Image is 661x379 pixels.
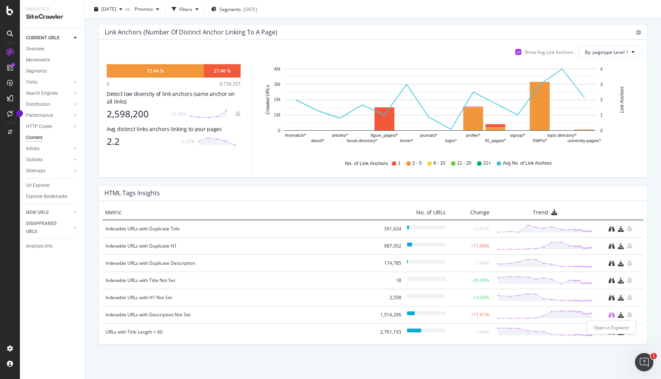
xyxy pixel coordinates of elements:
div: Link Anchors (Number of Distinct Anchor Linking to a Page) [105,28,277,36]
a: Content [26,134,79,142]
div: 18 [382,277,401,284]
span: 6 - 10 [433,160,445,167]
a: Sitemaps [26,167,72,175]
div: -45.45% [472,277,489,283]
a: Distribution [26,100,72,109]
div: Distribution [26,100,50,109]
div: A chart. [261,64,641,153]
span: Segments [220,6,241,12]
a: Overview [26,45,79,53]
a: Search Engines [26,89,72,97]
span: Avg No. of Link Anchors [503,160,552,167]
div: Sitemaps [26,167,46,175]
span: vs [125,6,132,12]
div: Analytics [26,6,78,13]
div: SiteCrawler [26,13,78,21]
div: download [618,295,624,301]
text: articles/* [332,133,348,138]
a: Movements [26,56,79,64]
div: Avg distinct links anchors linking to your pages [107,125,241,133]
a: NEW URLS [26,209,72,217]
text: 2M [274,97,280,102]
text: figure_pages/* [371,133,398,138]
div: binoculars [609,277,615,283]
div: Indexable URLs with Duplicate Title [106,225,376,233]
div: gear [636,30,641,35]
div: +3.79% [171,111,186,117]
div: Content [26,134,42,142]
div: Metric [105,209,377,216]
text: 4M [274,66,280,72]
div: 72.44 % [147,68,164,74]
a: DISAPPEARED URLS [26,220,72,236]
div: [DATE] [243,6,257,12]
div: Indexable URLs with Duplicate H1 [106,242,376,250]
div: Detect low diversity of link anchors (same anchor on all links) [107,90,241,105]
button: Segments[DATE] [208,3,260,15]
text: boost-directory/* [347,139,378,143]
div: 174,785 [382,259,401,267]
a: Explorer Bookmarks [26,193,79,201]
text: profile/* [466,133,480,138]
div: NEW URLS [26,209,49,217]
div: 27.46 % [214,68,231,74]
div: URLs with Title Length > 60 [106,328,374,336]
a: HTTP Codes [26,123,72,131]
span: 1 [651,353,657,359]
div: HTTP Codes [26,123,52,131]
div: 987,952 [382,242,401,250]
div: bell-plus [627,312,632,318]
button: [DATE] [91,3,125,15]
div: binoculars [609,295,615,301]
div: 6,739,257 [220,81,241,87]
text: topic-directory/* [547,133,577,138]
div: Indexable URLs with Title Not Set [106,277,376,284]
div: -1.64% [475,329,489,335]
text: Crawled URLs [265,85,270,115]
div: Search Engines [26,89,58,97]
text: 0 [278,128,280,133]
div: Open in Explorer [594,324,629,331]
div: Change [451,209,490,216]
span: 1 [398,160,401,167]
div: CURRENT URLS [26,34,59,42]
div: Tooltip anchor [16,110,23,117]
button: By: pagetype Level 1 [578,46,641,58]
div: 391,624 [382,225,401,233]
div: bell-plus [627,295,632,301]
div: Trend [495,209,595,216]
text: journals/* [420,133,438,138]
div: 2,558 [382,294,401,301]
a: Performance [26,112,72,120]
div: Filters [179,6,192,12]
div: Url Explorer [26,181,50,189]
span: Previous [132,6,153,12]
div: Visits [26,78,37,86]
div: -14.04% [472,294,489,301]
div: Overview [26,45,44,53]
button: Filters [169,3,202,15]
div: Indexable URLs with Description Not Set [106,311,374,319]
a: Url Explorer [26,181,79,189]
text: 0 [600,128,603,133]
div: bell-plus [627,226,632,232]
span: 21+ [483,160,491,167]
div: Performance [26,112,53,120]
div: bell-plus [235,111,241,117]
text: about/* [311,139,325,143]
text: 3M [274,82,280,87]
a: Segments [26,67,79,75]
span: By: pagetype Level 1 [585,49,628,55]
text: university-pages/* [568,139,601,143]
div: DISAPPEARED URLS [26,220,65,236]
div: binoculars [609,260,615,266]
div: Movements [26,56,50,64]
div: 2,598,200 [107,109,166,119]
text: SWPs/* [532,139,547,143]
a: Outlinks [26,156,72,164]
text: 1M [274,113,280,118]
div: Indexable URLs with H1 Not Set [106,294,376,301]
text: login/* [445,139,457,143]
div: binoculars [609,312,615,318]
div: -0.35% [180,138,195,145]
